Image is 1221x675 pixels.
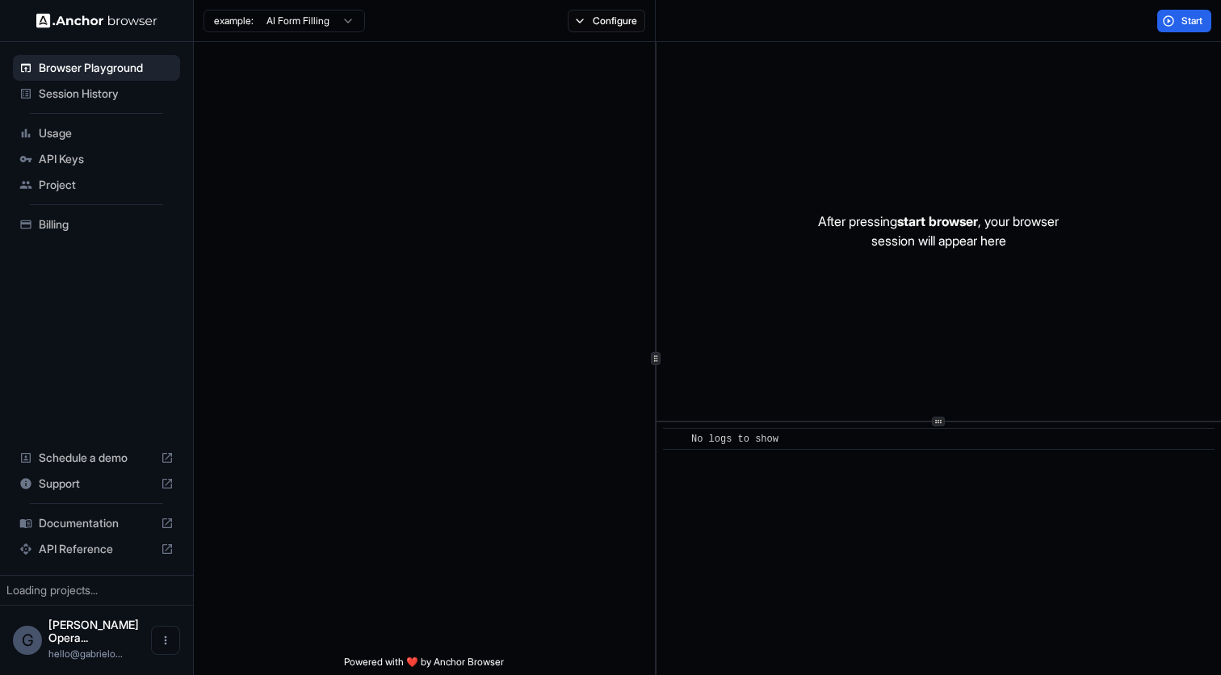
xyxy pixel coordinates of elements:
[39,151,174,167] span: API Keys
[39,515,154,531] span: Documentation
[36,13,157,28] img: Anchor Logo
[39,476,154,492] span: Support
[39,125,174,141] span: Usage
[818,212,1059,250] p: After pressing , your browser session will appear here
[39,60,174,76] span: Browser Playground
[13,81,180,107] div: Session History
[39,541,154,557] span: API Reference
[568,10,646,32] button: Configure
[671,431,679,447] span: ​
[13,445,180,471] div: Schedule a demo
[1181,15,1204,27] span: Start
[13,55,180,81] div: Browser Playground
[13,626,42,655] div: G
[344,656,504,675] span: Powered with ❤️ by Anchor Browser
[13,146,180,172] div: API Keys
[13,212,180,237] div: Billing
[39,86,174,102] span: Session History
[13,172,180,198] div: Project
[1157,10,1211,32] button: Start
[214,15,254,27] span: example:
[13,510,180,536] div: Documentation
[151,626,180,655] button: Open menu
[6,582,187,598] div: Loading projects...
[39,216,174,233] span: Billing
[39,177,174,193] span: Project
[691,434,778,445] span: No logs to show
[39,450,154,466] span: Schedule a demo
[897,213,978,229] span: start browser
[13,471,180,497] div: Support
[48,648,123,660] span: hello@gabrieloperator.com
[48,618,139,644] span: Gabriel Operator
[13,120,180,146] div: Usage
[13,536,180,562] div: API Reference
